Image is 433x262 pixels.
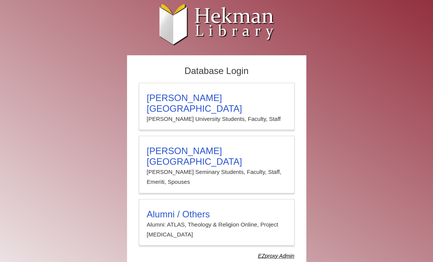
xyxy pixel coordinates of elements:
h3: [PERSON_NAME][GEOGRAPHIC_DATA] [147,146,287,167]
dfn: Use Alumni login [258,253,294,259]
summary: Alumni / OthersAlumni: ATLAS, Theology & Religion Online, Project [MEDICAL_DATA] [147,209,287,240]
h3: [PERSON_NAME][GEOGRAPHIC_DATA] [147,93,287,114]
a: [PERSON_NAME][GEOGRAPHIC_DATA][PERSON_NAME] Seminary Students, Faculty, Staff, Emeriti, Spouses [139,136,295,193]
a: [PERSON_NAME][GEOGRAPHIC_DATA][PERSON_NAME] University Students, Faculty, Staff [139,83,295,130]
p: [PERSON_NAME] University Students, Faculty, Staff [147,114,287,124]
p: Alumni: ATLAS, Theology & Religion Online, Project [MEDICAL_DATA] [147,220,287,240]
h3: Alumni / Others [147,209,287,220]
h2: Database Login [135,63,298,79]
p: [PERSON_NAME] Seminary Students, Faculty, Staff, Emeriti, Spouses [147,167,287,187]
